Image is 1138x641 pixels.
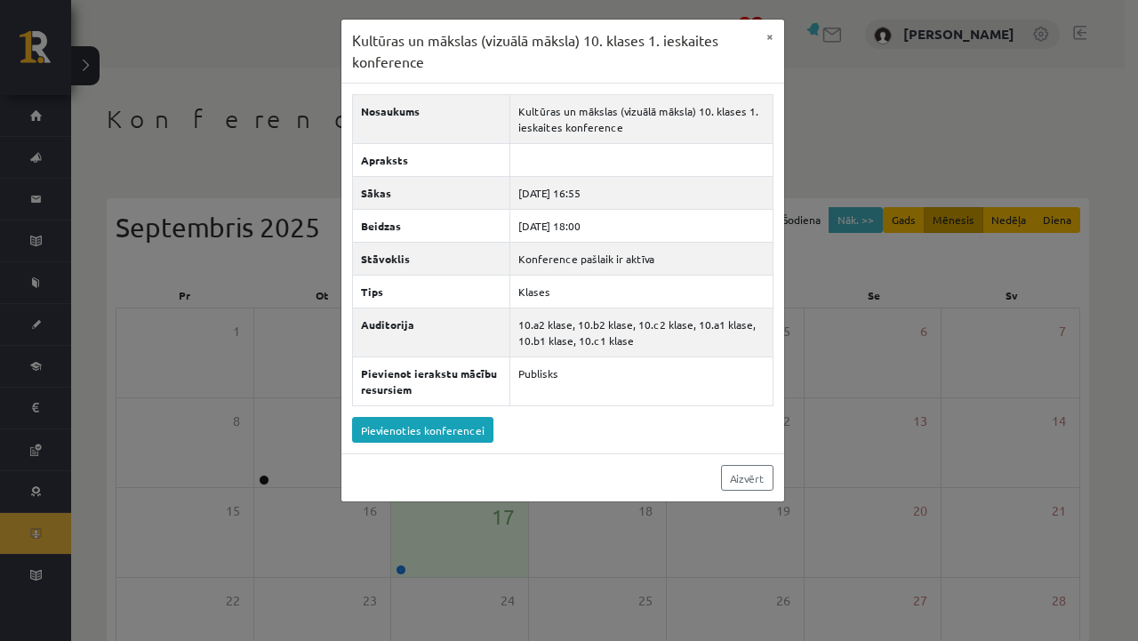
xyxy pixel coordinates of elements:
th: Auditorija [352,308,509,357]
th: Beidzas [352,210,509,243]
td: Konference pašlaik ir aktīva [509,243,773,276]
th: Apraksts [352,144,509,177]
td: [DATE] 16:55 [509,177,773,210]
button: × [756,20,784,53]
td: [DATE] 18:00 [509,210,773,243]
td: Klases [509,276,773,308]
td: Publisks [509,357,773,406]
th: Sākas [352,177,509,210]
th: Tips [352,276,509,308]
h3: Kultūras un mākslas (vizuālā māksla) 10. klases 1. ieskaites konference [352,30,756,72]
td: Kultūras un mākslas (vizuālā māksla) 10. klases 1. ieskaites konference [509,95,773,144]
th: Pievienot ierakstu mācību resursiem [352,357,509,406]
th: Nosaukums [352,95,509,144]
th: Stāvoklis [352,243,509,276]
td: 10.a2 klase, 10.b2 klase, 10.c2 klase, 10.a1 klase, 10.b1 klase, 10.c1 klase [509,308,773,357]
a: Aizvērt [721,465,773,491]
a: Pievienoties konferencei [352,417,493,443]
